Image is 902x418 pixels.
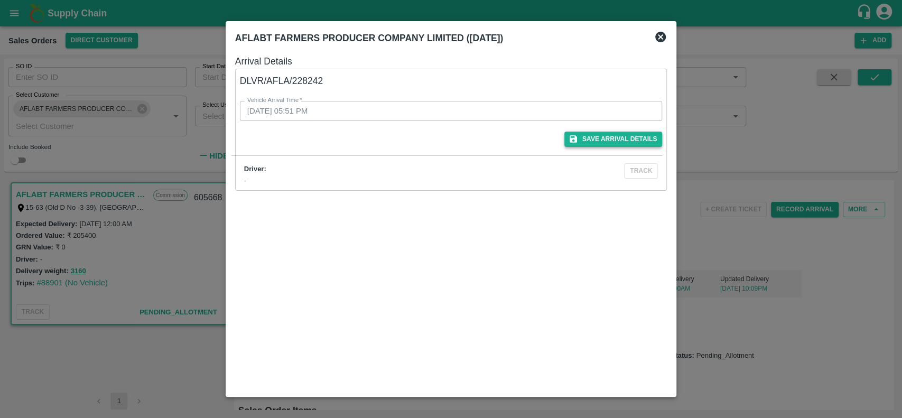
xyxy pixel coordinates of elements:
div: Driver: [244,164,553,174]
label: Vehicle Arrival Time [247,96,302,105]
b: AFLABT FARMERS PRODUCER COMPANY LIMITED ([DATE]) [235,33,503,43]
h6: Arrival Details [235,54,667,69]
button: Save Arrival Details [564,132,662,147]
input: Choose date, selected date is Sep 23, 2025 [240,101,655,121]
label: - [244,177,246,184]
h6: DLVR/AFLA/228242 [240,73,663,88]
